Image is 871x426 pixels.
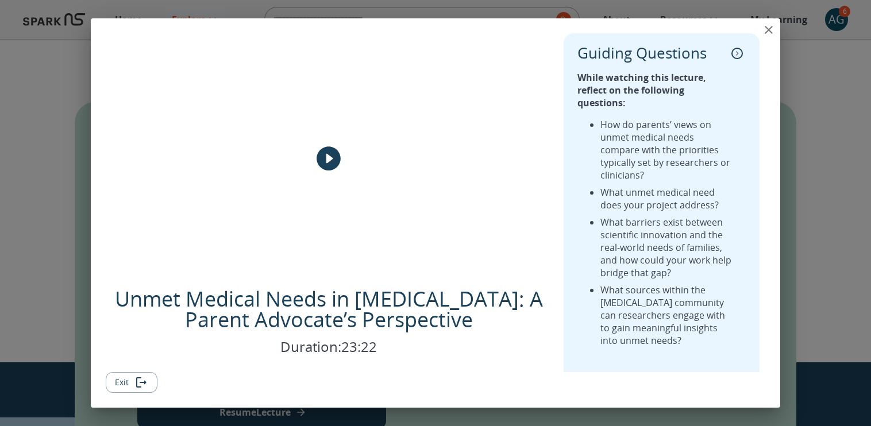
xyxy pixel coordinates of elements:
[577,44,707,62] p: Guiding Questions
[280,337,377,356] p: Duration: 23:22
[106,289,552,330] p: Unmet Medical Needs in [MEDICAL_DATA]: A Parent Advocate’s Perspective
[106,372,157,393] button: Exit
[600,186,734,211] li: What unmet medical need does your project address?
[577,71,706,109] strong: While watching this lecture, reflect on the following questions:
[311,141,346,176] button: play
[757,18,780,41] button: close
[304,370,354,382] p: PRESENTER
[729,45,746,62] button: collapse
[600,284,734,347] li: What sources within the [MEDICAL_DATA] community can researchers engage with to gain meaningful i...
[600,118,734,181] li: How do parents’ views on unmet medical needs compare with the priorities typically set by researc...
[106,33,552,284] div: Image Cover
[600,216,734,279] li: What barriers exist between scientific innovation and the real-world needs of families, and how c...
